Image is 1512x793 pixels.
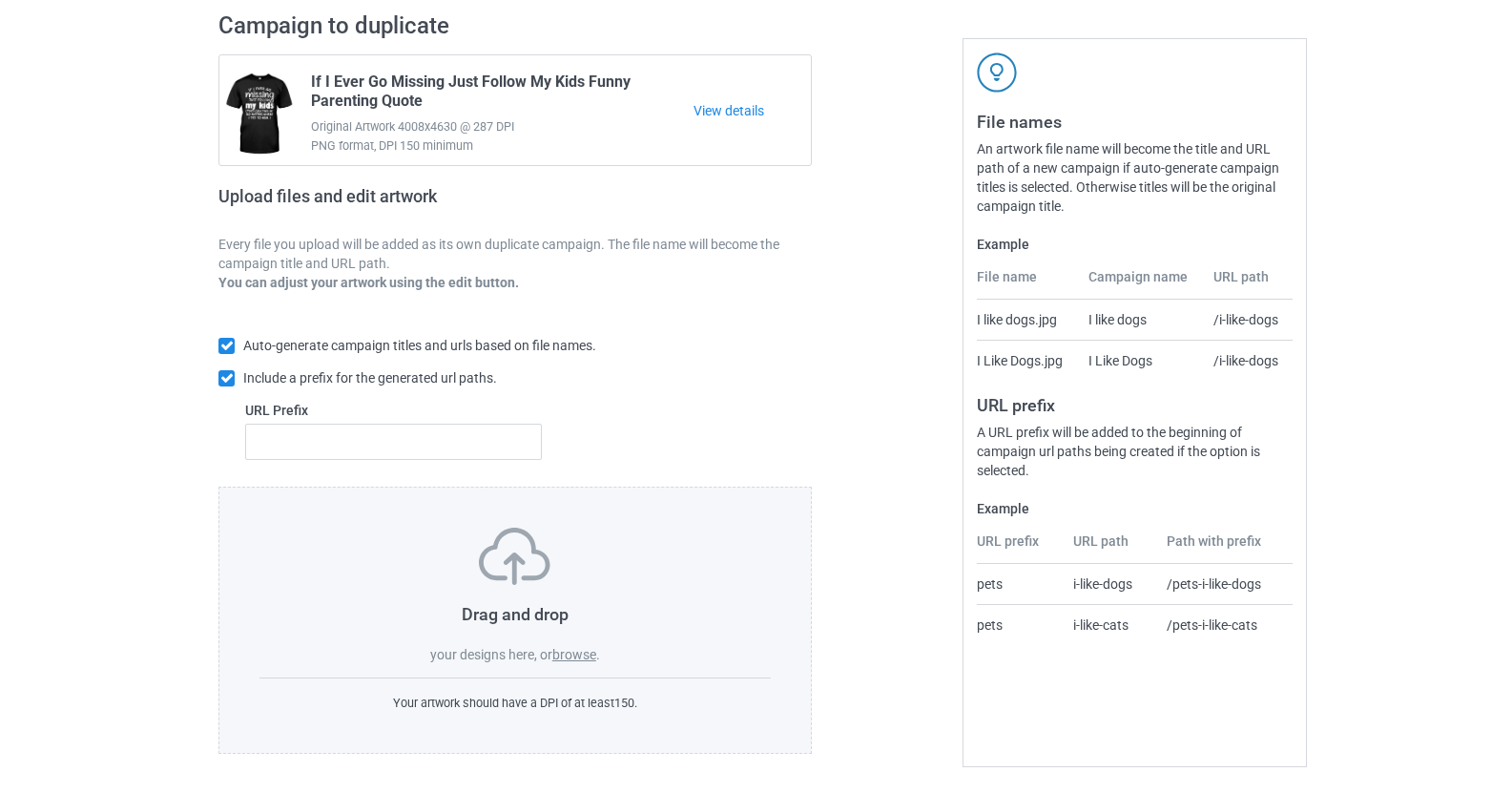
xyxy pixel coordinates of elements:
label: browse [552,647,596,662]
td: I like dogs.jpg [977,300,1077,340]
span: Auto-generate campaign titles and urls based on file names. [243,338,596,353]
span: PNG format, DPI 150 minimum [311,136,694,156]
b: You can adjust your artwork using the edit button. [218,275,519,290]
span: Your artwork should have a DPI of at least 150 . [393,696,637,710]
h3: Drag and drop [259,603,771,625]
span: Include a prefix for the generated url paths. [243,370,497,386]
th: File name [977,267,1077,300]
td: /pets-i-like-cats [1156,604,1293,645]
h2: Upload files and edit artwork [218,186,574,221]
td: I Like Dogs.jpg [977,340,1077,381]
td: /pets-i-like-dogs [1156,564,1293,604]
span: your designs here, or [430,647,552,662]
h2: Campaign to duplicate [218,11,812,41]
td: pets [977,564,1063,604]
td: i-like-cats [1063,604,1157,645]
td: /i-like-dogs [1203,340,1293,381]
td: I Like Dogs [1078,340,1204,381]
img: svg+xml;base64,PD94bWwgdmVyc2lvbj0iMS4wIiBlbmNvZGluZz0iVVRGLTgiPz4KPHN2ZyB3aWR0aD0iNzVweCIgaGVpZ2... [479,528,550,585]
div: A URL prefix will be added to the beginning of campaign url paths being created if the option is ... [977,423,1293,480]
td: I like dogs [1078,300,1204,340]
label: URL Prefix [245,401,542,420]
p: Every file you upload will be added as its own duplicate campaign. The file name will become the ... [218,235,812,273]
th: URL prefix [977,532,1063,564]
th: URL path [1063,532,1157,564]
div: An artwork file name will become the title and URL path of a new campaign if auto-generate campai... [977,139,1293,216]
span: If I Ever Go Missing Just Follow My Kids Funny Parenting Quote [311,73,694,117]
td: /i-like-dogs [1203,300,1293,340]
td: pets [977,604,1063,645]
label: Example [977,235,1293,254]
h3: File names [977,111,1293,133]
label: Example [977,499,1293,518]
td: i-like-dogs [1063,564,1157,604]
th: Path with prefix [1156,532,1293,564]
span: . [596,647,600,662]
span: Original Artwork 4008x4630 @ 287 DPI [311,117,694,136]
th: Campaign name [1078,267,1204,300]
h3: URL prefix [977,394,1293,416]
img: svg+xml;base64,PD94bWwgdmVyc2lvbj0iMS4wIiBlbmNvZGluZz0iVVRGLTgiPz4KPHN2ZyB3aWR0aD0iNDJweCIgaGVpZ2... [977,52,1017,93]
a: View details [694,101,811,120]
th: URL path [1203,267,1293,300]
